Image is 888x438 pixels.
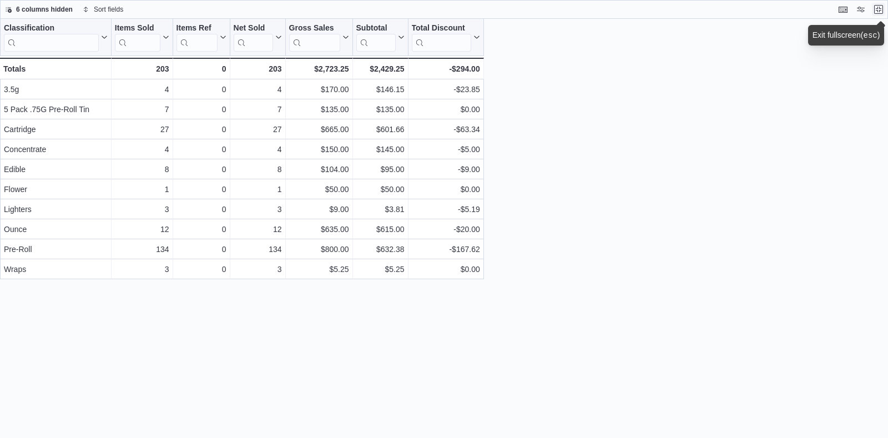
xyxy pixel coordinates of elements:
[289,143,349,156] div: $150.00
[412,83,480,96] div: -$23.85
[4,23,108,52] button: Classification
[234,83,282,96] div: 4
[356,62,405,75] div: $2,429.25
[115,143,169,156] div: 4
[176,23,218,34] div: Items Ref
[356,263,405,276] div: $5.25
[115,23,160,34] div: Items Sold
[234,123,282,136] div: 27
[854,3,867,16] button: Display options
[115,223,169,236] div: 12
[234,223,282,236] div: 12
[864,31,877,40] kbd: esc
[176,23,226,52] button: Items Ref
[115,183,169,196] div: 1
[176,23,218,52] div: Items Ref
[4,103,108,116] div: 5 Pack .75G Pre-Roll Tin
[234,23,273,52] div: Net Sold
[356,23,396,34] div: Subtotal
[412,23,480,52] button: Total Discount
[16,5,73,14] span: 6 columns hidden
[4,203,108,216] div: Lighters
[289,163,349,176] div: $104.00
[289,103,349,116] div: $135.00
[115,163,169,176] div: 8
[412,123,480,136] div: -$63.34
[176,263,226,276] div: 0
[412,203,480,216] div: -$5.19
[78,3,128,16] button: Sort fields
[115,83,169,96] div: 4
[234,203,282,216] div: 3
[4,23,99,52] div: Classification
[4,23,99,34] div: Classification
[289,83,349,96] div: $170.00
[356,163,405,176] div: $95.00
[289,23,340,52] div: Gross Sales
[412,62,480,75] div: -$294.00
[356,83,405,96] div: $146.15
[176,243,226,256] div: 0
[234,183,282,196] div: 1
[836,3,850,16] button: Keyboard shortcuts
[356,103,405,116] div: $135.00
[115,62,169,75] div: 203
[356,143,405,156] div: $145.00
[115,23,169,52] button: Items Sold
[289,243,349,256] div: $800.00
[115,23,160,52] div: Items Sold
[412,243,480,256] div: -$167.62
[4,143,108,156] div: Concentrate
[4,83,108,96] div: 3.5g
[234,263,282,276] div: 3
[4,223,108,236] div: Ounce
[115,103,169,116] div: 7
[289,123,349,136] div: $665.00
[412,163,480,176] div: -$9.00
[4,263,108,276] div: Wraps
[289,263,349,276] div: $5.25
[176,123,226,136] div: 0
[94,5,123,14] span: Sort fields
[872,3,885,16] button: Exit fullscreen
[356,203,405,216] div: $3.81
[234,62,282,75] div: 203
[3,62,108,75] div: Totals
[176,183,226,196] div: 0
[176,223,226,236] div: 0
[4,123,108,136] div: Cartridge
[234,163,282,176] div: 8
[289,62,349,75] div: $2,723.25
[176,143,226,156] div: 0
[356,183,405,196] div: $50.00
[356,23,405,52] button: Subtotal
[234,243,282,256] div: 134
[115,203,169,216] div: 3
[813,29,880,41] div: Exit fullscreen ( )
[289,203,349,216] div: $9.00
[1,3,77,16] button: 6 columns hidden
[115,123,169,136] div: 27
[176,163,226,176] div: 0
[356,223,405,236] div: $615.00
[356,23,396,52] div: Subtotal
[176,203,226,216] div: 0
[356,243,405,256] div: $632.38
[412,103,480,116] div: $0.00
[234,23,282,52] button: Net Sold
[4,163,108,176] div: Edible
[176,62,226,75] div: 0
[4,183,108,196] div: Flower
[289,223,349,236] div: $635.00
[412,23,471,34] div: Total Discount
[4,243,108,256] div: Pre-Roll
[176,83,226,96] div: 0
[412,263,480,276] div: $0.00
[176,103,226,116] div: 0
[412,223,480,236] div: -$20.00
[289,23,340,34] div: Gross Sales
[289,183,349,196] div: $50.00
[234,103,282,116] div: 7
[412,183,480,196] div: $0.00
[234,23,273,34] div: Net Sold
